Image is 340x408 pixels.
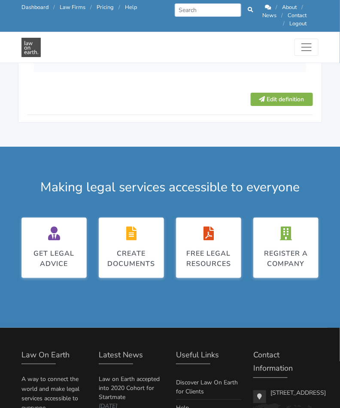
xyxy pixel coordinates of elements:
div: Law On Earth [21,348,87,365]
a: Law Firms [60,3,85,11]
button: Toggle navigation [294,39,319,56]
span: / [90,3,92,11]
span: / [281,12,283,19]
div: Useful Links [176,348,241,365]
span: / [53,3,55,11]
span: / [301,3,303,11]
div: Latest News [99,348,164,365]
input: Search [175,3,241,17]
div: Create Documents [108,248,155,269]
span: / [283,20,285,27]
a: Free legal resources [176,218,241,278]
a: Discover Law On Earth for Clients [176,378,238,396]
a: Contact [288,12,307,19]
div: Get Legal Advice [30,248,78,269]
span: / [276,3,277,11]
span: / [118,3,120,11]
a: Law on Earth accepted into 2020 Cohort for Startmate [99,375,160,401]
img: Law On Earth [21,38,41,57]
a: Logout [289,20,307,27]
a: News [262,12,276,19]
a: Help [125,3,137,11]
div: Free legal resources [185,248,232,269]
a: Get Legal Advice [21,218,87,278]
div: Contact Information [253,348,319,378]
a: Create Documents [99,218,164,278]
div: Register a Company [262,248,310,269]
a: About [282,3,297,11]
a: Pricing [97,3,114,11]
button: Edit definition [251,93,313,106]
a: Register a Company [253,218,319,278]
p: [STREET_ADDRESS] [270,388,326,403]
a: Dashboard [21,3,49,11]
div: Making legal services accessible to everyone [15,178,325,197]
